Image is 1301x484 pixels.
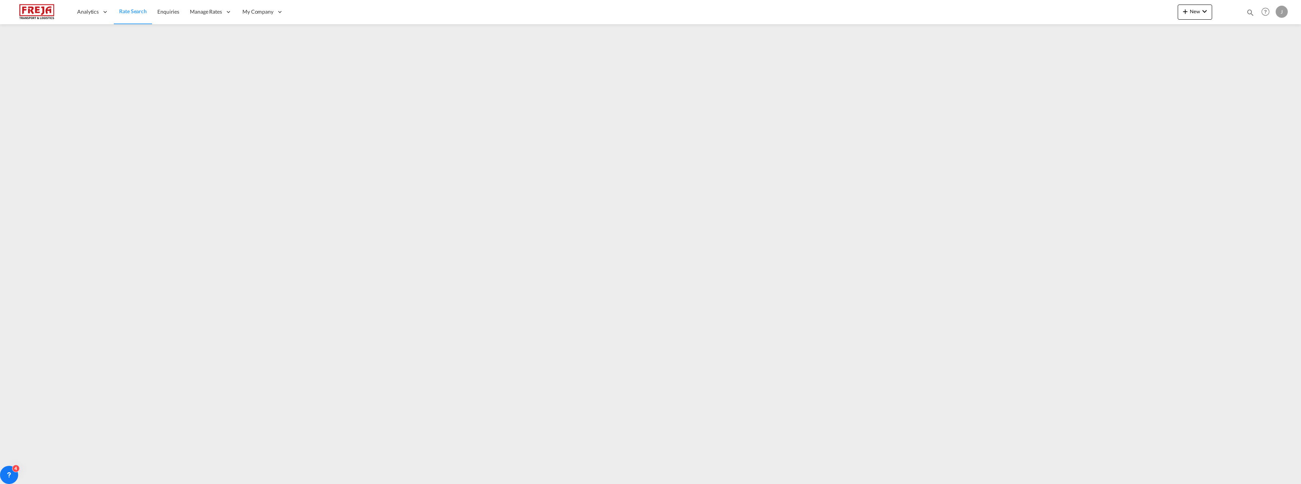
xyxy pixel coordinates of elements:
[1259,5,1276,19] div: Help
[1178,5,1212,20] button: icon-plus 400-fgNewicon-chevron-down
[119,8,147,14] span: Rate Search
[1259,5,1272,18] span: Help
[11,3,62,20] img: 586607c025bf11f083711d99603023e7.png
[190,8,222,16] span: Manage Rates
[242,8,273,16] span: My Company
[1246,8,1254,20] div: icon-magnify
[157,8,179,15] span: Enquiries
[1200,7,1209,16] md-icon: icon-chevron-down
[1276,6,1288,18] div: J
[1181,8,1209,14] span: New
[77,8,99,16] span: Analytics
[1181,7,1190,16] md-icon: icon-plus 400-fg
[1246,8,1254,17] md-icon: icon-magnify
